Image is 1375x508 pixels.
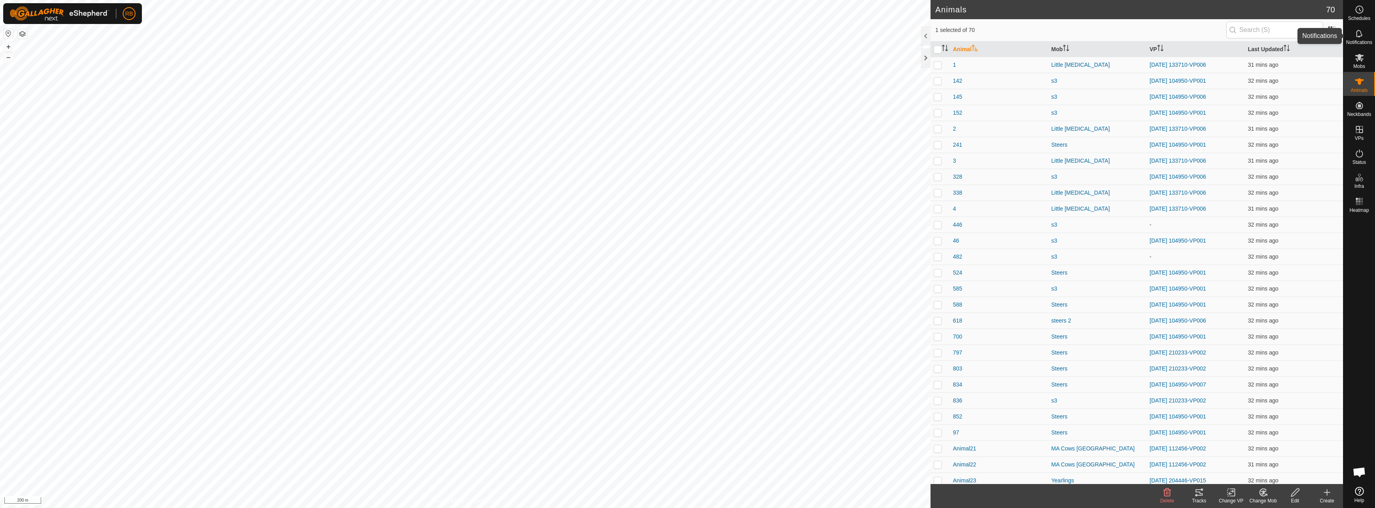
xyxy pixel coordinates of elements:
span: 9 Oct 2025, 2:03 pm [1248,237,1278,244]
span: 9 Oct 2025, 2:03 pm [1248,381,1278,388]
div: s3 [1051,173,1143,181]
div: Tracks [1183,497,1215,504]
span: 1 [953,61,956,69]
a: Contact Us [473,498,497,505]
input: Search (S) [1226,22,1323,38]
a: [DATE] 104950-VP007 [1150,381,1206,388]
span: 338 [953,189,962,197]
span: Animal22 [953,460,976,469]
div: Steers [1051,333,1143,341]
p-sorticon: Activate to sort [1063,46,1069,52]
div: s3 [1051,77,1143,85]
div: s3 [1051,221,1143,229]
span: 9 Oct 2025, 2:03 pm [1248,333,1278,340]
span: 1 selected of 70 [935,26,1226,34]
span: RB [125,10,133,18]
span: 152 [953,109,962,117]
div: s3 [1051,396,1143,405]
img: Gallagher Logo [10,6,110,21]
div: Yearlings [1051,476,1143,485]
a: [DATE] 210233-VP002 [1150,365,1206,372]
span: 9 Oct 2025, 2:04 pm [1248,157,1278,164]
span: 9 Oct 2025, 2:03 pm [1248,141,1278,148]
span: 585 [953,285,962,293]
span: 9 Oct 2025, 2:04 pm [1248,126,1278,132]
a: [DATE] 104950-VP006 [1150,173,1206,180]
span: VPs [1355,136,1363,141]
a: [DATE] 104950-VP001 [1150,141,1206,148]
p-sorticon: Activate to sort [1283,46,1290,52]
div: Little [MEDICAL_DATA] [1051,61,1143,69]
a: [DATE] 210233-VP002 [1150,397,1206,404]
a: [DATE] 133710-VP006 [1150,62,1206,68]
span: Neckbands [1347,112,1371,117]
div: MA Cows [GEOGRAPHIC_DATA] [1051,460,1143,469]
a: [DATE] 133710-VP006 [1150,157,1206,164]
div: Steers [1051,269,1143,277]
a: [DATE] 133710-VP006 [1150,126,1206,132]
a: [DATE] 104950-VP001 [1150,237,1206,244]
div: steers 2 [1051,317,1143,325]
a: [DATE] 104950-VP001 [1150,285,1206,292]
div: Create [1311,497,1343,504]
span: 241 [953,141,962,149]
a: [DATE] 104950-VP001 [1150,333,1206,340]
a: [DATE] 104950-VP001 [1150,429,1206,436]
span: 803 [953,365,962,373]
a: [DATE] 210233-VP002 [1150,349,1206,356]
a: [DATE] 112456-VP002 [1150,461,1206,468]
th: Mob [1048,42,1146,57]
a: [DATE] 104950-VP001 [1150,110,1206,116]
span: 9 Oct 2025, 2:04 pm [1248,445,1278,452]
span: 3 [953,157,956,165]
span: 9 Oct 2025, 2:03 pm [1248,397,1278,404]
span: 9 Oct 2025, 2:03 pm [1248,173,1278,180]
span: Mobs [1353,64,1365,69]
span: Heatmap [1349,208,1369,213]
a: [DATE] 133710-VP006 [1150,189,1206,196]
div: s3 [1051,237,1143,245]
span: 9 Oct 2025, 2:03 pm [1248,189,1278,196]
button: + [4,42,13,52]
a: [DATE] 104950-VP001 [1150,413,1206,420]
span: 9 Oct 2025, 2:03 pm [1248,429,1278,436]
span: 836 [953,396,962,405]
span: 142 [953,77,962,85]
span: Status [1352,160,1366,165]
span: 9 Oct 2025, 2:03 pm [1248,413,1278,420]
span: 145 [953,93,962,101]
span: 9 Oct 2025, 2:04 pm [1248,461,1278,468]
th: VP [1146,42,1245,57]
span: Animal21 [953,444,976,453]
div: Steers [1051,365,1143,373]
span: 97 [953,428,959,437]
a: Help [1343,484,1375,506]
span: 9 Oct 2025, 2:03 pm [1248,349,1278,356]
span: 524 [953,269,962,277]
a: [DATE] 104950-VP006 [1150,317,1206,324]
span: 328 [953,173,962,181]
span: 9 Oct 2025, 2:03 pm [1248,253,1278,260]
div: Open chat [1347,460,1371,484]
span: 700 [953,333,962,341]
span: 9 Oct 2025, 2:04 pm [1248,62,1278,68]
span: 9 Oct 2025, 2:03 pm [1248,301,1278,308]
span: Schedules [1348,16,1370,21]
a: [DATE] 112456-VP002 [1150,445,1206,452]
span: 446 [953,221,962,229]
a: [DATE] 104950-VP006 [1150,94,1206,100]
span: 9 Oct 2025, 2:03 pm [1248,365,1278,372]
app-display-virtual-paddock-transition: - [1150,253,1152,260]
span: Animal23 [953,476,976,485]
a: Privacy Policy [434,498,464,505]
div: Steers [1051,412,1143,421]
span: 9 Oct 2025, 2:03 pm [1248,477,1278,484]
span: Help [1354,498,1364,503]
div: Little [MEDICAL_DATA] [1051,189,1143,197]
p-sorticon: Activate to sort [942,46,948,52]
span: Notifications [1346,40,1372,45]
p-sorticon: Activate to sort [972,46,978,52]
span: 9 Oct 2025, 2:03 pm [1248,285,1278,292]
a: [DATE] 104950-VP001 [1150,301,1206,308]
span: Delete [1160,498,1174,504]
